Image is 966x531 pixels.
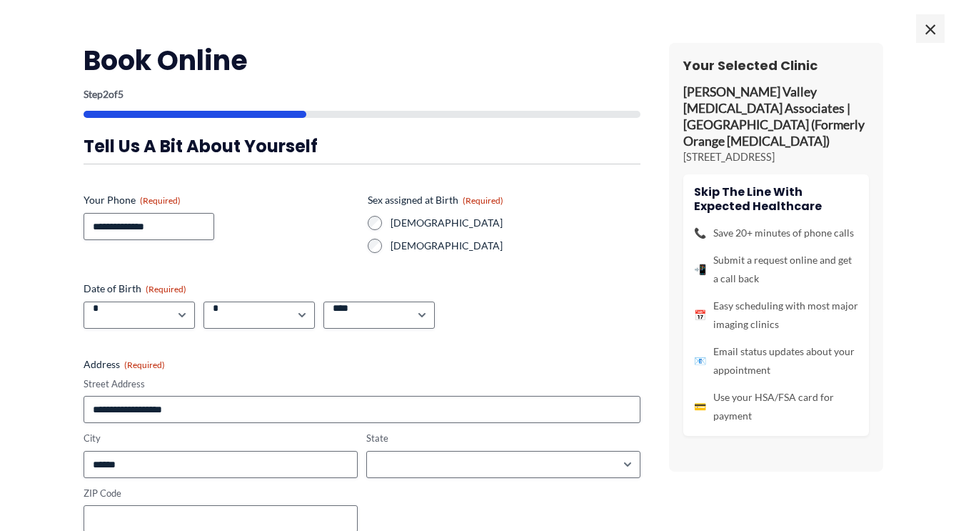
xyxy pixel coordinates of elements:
[84,282,186,296] legend: Date of Birth
[84,135,640,157] h3: Tell us a bit about yourself
[694,224,706,242] span: 📞
[694,397,706,416] span: 💳
[694,306,706,324] span: 📅
[84,357,165,372] legend: Address
[366,432,640,445] label: State
[683,57,869,74] h3: Your Selected Clinic
[694,342,858,379] li: Email status updates about your appointment
[368,193,503,207] legend: Sex assigned at Birth
[391,216,640,230] label: [DEMOGRAPHIC_DATA]
[84,487,358,500] label: ZIP Code
[694,251,858,288] li: Submit a request online and get a call back
[694,260,706,279] span: 📲
[103,88,109,100] span: 2
[391,239,640,253] label: [DEMOGRAPHIC_DATA]
[694,352,706,370] span: 📧
[84,43,640,78] h2: Book Online
[916,14,945,43] span: ×
[694,297,858,334] li: Easy scheduling with most major imaging clinics
[84,377,640,391] label: Street Address
[694,185,858,212] h4: Skip the line with Expected Healthcare
[683,150,869,164] p: [STREET_ADDRESS]
[694,388,858,425] li: Use your HSA/FSA card for payment
[84,432,358,445] label: City
[146,284,186,294] span: (Required)
[694,224,858,242] li: Save 20+ minutes of phone calls
[118,88,124,100] span: 5
[124,359,165,370] span: (Required)
[683,84,869,149] p: [PERSON_NAME] Valley [MEDICAL_DATA] Associates | [GEOGRAPHIC_DATA] (Formerly Orange [MEDICAL_DATA])
[84,193,356,207] label: Your Phone
[140,195,181,206] span: (Required)
[463,195,503,206] span: (Required)
[84,89,640,99] p: Step of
